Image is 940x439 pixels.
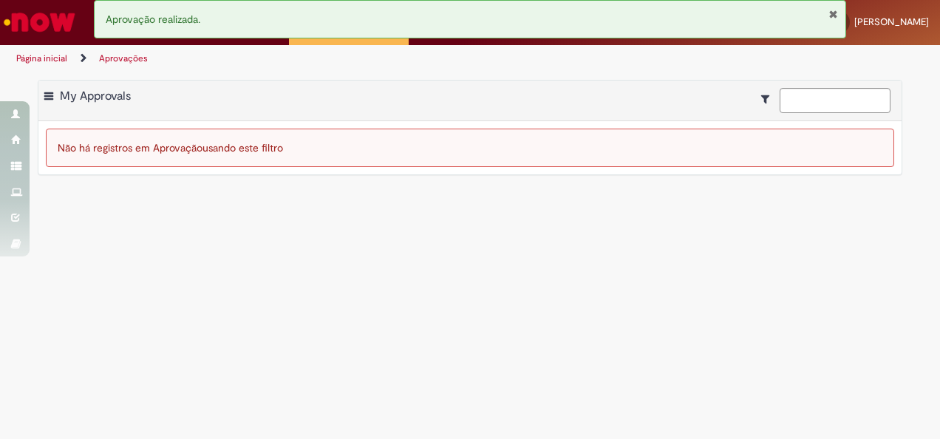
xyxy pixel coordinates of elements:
[761,94,777,104] i: Mostrar filtros para: Suas Solicitações
[1,7,78,37] img: ServiceNow
[60,89,131,103] span: My Approvals
[11,45,616,72] ul: Trilhas de página
[99,52,148,64] a: Aprovações
[106,13,200,26] span: Aprovação realizada.
[16,52,67,64] a: Página inicial
[828,8,838,20] button: Fechar Notificação
[46,129,894,167] div: Não há registros em Aprovação
[202,141,283,154] span: usando este filtro
[854,16,929,28] span: [PERSON_NAME]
